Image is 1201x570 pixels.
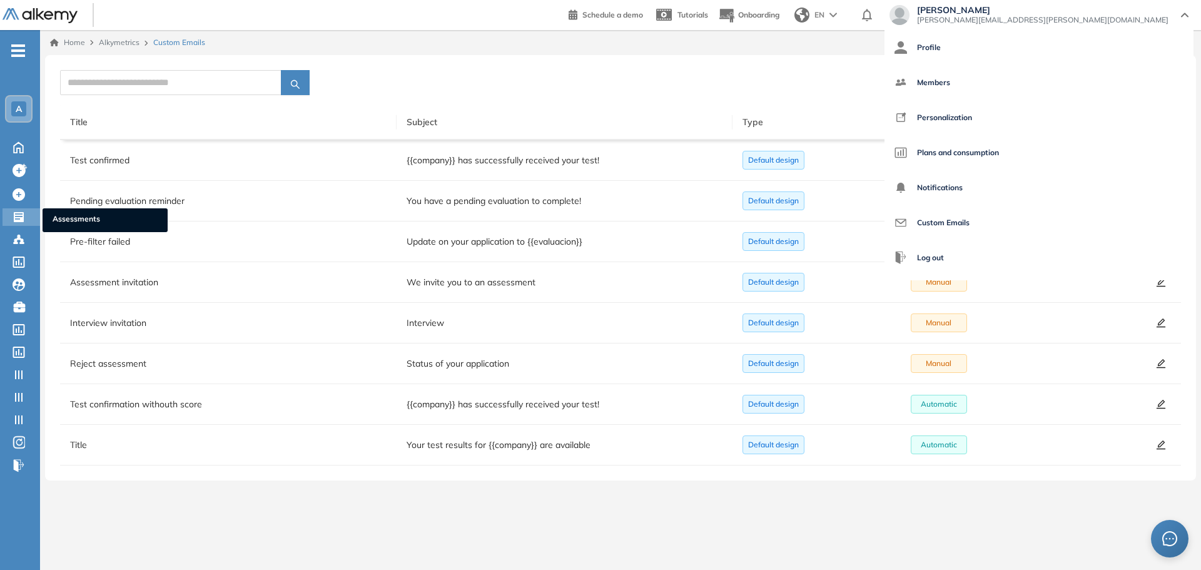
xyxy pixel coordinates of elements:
button: edit [1151,394,1171,414]
span: Assessment invitation [70,275,387,289]
button: edit [1151,313,1171,333]
span: Members [917,68,950,98]
a: Schedule a demo [569,6,643,21]
span: edit [1156,277,1166,287]
button: edit [1151,272,1171,292]
span: Status of your application [407,357,723,370]
span: Default design [742,435,804,454]
span: Automatic [911,395,967,414]
span: Manual [911,273,967,292]
span: Title [70,438,387,452]
td: Test confirmed [60,140,397,181]
span: Custom Emails [917,208,970,238]
img: icon [894,146,907,159]
img: world [794,8,809,23]
td: You have a pending evaluation to complete! [397,181,733,221]
span: Update on your application to {{evaluacion}} [407,235,723,248]
span: Default design [742,313,804,332]
span: edit [1156,318,1166,328]
span: Automatic [911,435,967,454]
th: Subject [397,105,733,140]
td: Pending evaluation reminder [60,181,397,221]
a: Home [50,37,85,48]
td: {{company}} has successfully received your test! [397,140,733,181]
span: Custom Emails [153,37,205,48]
span: Test confirmation withouth score [70,397,387,411]
span: [PERSON_NAME][EMAIL_ADDRESS][PERSON_NAME][DOMAIN_NAME] [917,15,1168,25]
img: Logo [3,8,78,24]
span: Your test results for {{company}} are available [407,438,723,452]
span: Schedule a demo [582,10,643,19]
span: Plans and consumption [917,138,999,168]
a: Custom Emails [894,208,1183,238]
span: Pending evaluation reminder [70,194,387,208]
span: Notifications [917,173,963,203]
i: - [11,49,25,52]
button: Onboarding [718,2,779,29]
td: Title [60,425,397,466]
span: Assessments [53,213,158,227]
span: Default design [742,354,804,373]
a: Plans and consumption [894,138,1183,168]
span: A [16,104,22,114]
span: {{company}} has successfully received your test! [407,153,723,167]
img: icon [894,216,907,229]
a: Profile [894,33,1183,63]
img: icon [894,41,907,54]
span: Default design [742,273,804,292]
span: Test confirmed [70,153,387,167]
td: Interview [397,303,733,344]
span: Onboarding [738,10,779,19]
span: Pre-filter failed [70,235,387,248]
span: Interview [407,316,723,330]
span: edit [1156,399,1166,409]
img: icon [894,252,907,264]
span: Manual [911,354,967,373]
td: Status of your application [397,344,733,384]
td: Assessment invitation [60,262,397,303]
span: edit [1156,359,1166,369]
span: message [1162,531,1177,546]
span: Log out [917,243,944,273]
span: Profile [917,33,941,63]
td: Pre-filter failed [60,221,397,262]
span: Default design [742,232,804,251]
td: Test confirmation withouth score [60,384,397,425]
button: edit [1151,354,1171,374]
td: Interview invitation [60,303,397,344]
img: icon [894,181,907,194]
th: Type [732,105,901,140]
th: Title [60,105,397,140]
span: Default design [742,395,804,414]
span: We invite you to an assessment [407,275,723,289]
span: Tutorials [677,10,708,19]
span: {{company}} has successfully received your test! [407,397,723,411]
span: [PERSON_NAME] [917,5,1168,15]
button: edit [1151,435,1171,455]
span: Manual [911,313,967,332]
span: EN [814,9,824,21]
span: Default design [742,151,804,170]
a: Notifications [894,173,1183,203]
span: Reject assessment [70,357,387,370]
td: Update on your application to {{evaluacion}} [397,221,733,262]
span: Alkymetrics [99,38,139,47]
span: search [290,78,300,89]
img: icon [894,76,907,89]
span: You have a pending evaluation to complete! [407,194,723,208]
a: Personalization [894,103,1183,133]
span: Personalization [917,103,972,133]
button: search [281,70,310,95]
span: Interview invitation [70,316,387,330]
img: arrow [829,13,837,18]
td: Reject assessment [60,344,397,384]
img: icon [894,111,907,124]
button: Log out [894,243,944,273]
td: {{company}} has successfully received your test! [397,384,733,425]
a: Members [894,68,1183,98]
td: We invite you to an assessment [397,262,733,303]
td: Your test results for {{company}} are available [397,425,733,466]
span: Default design [742,191,804,210]
span: edit [1156,440,1166,450]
